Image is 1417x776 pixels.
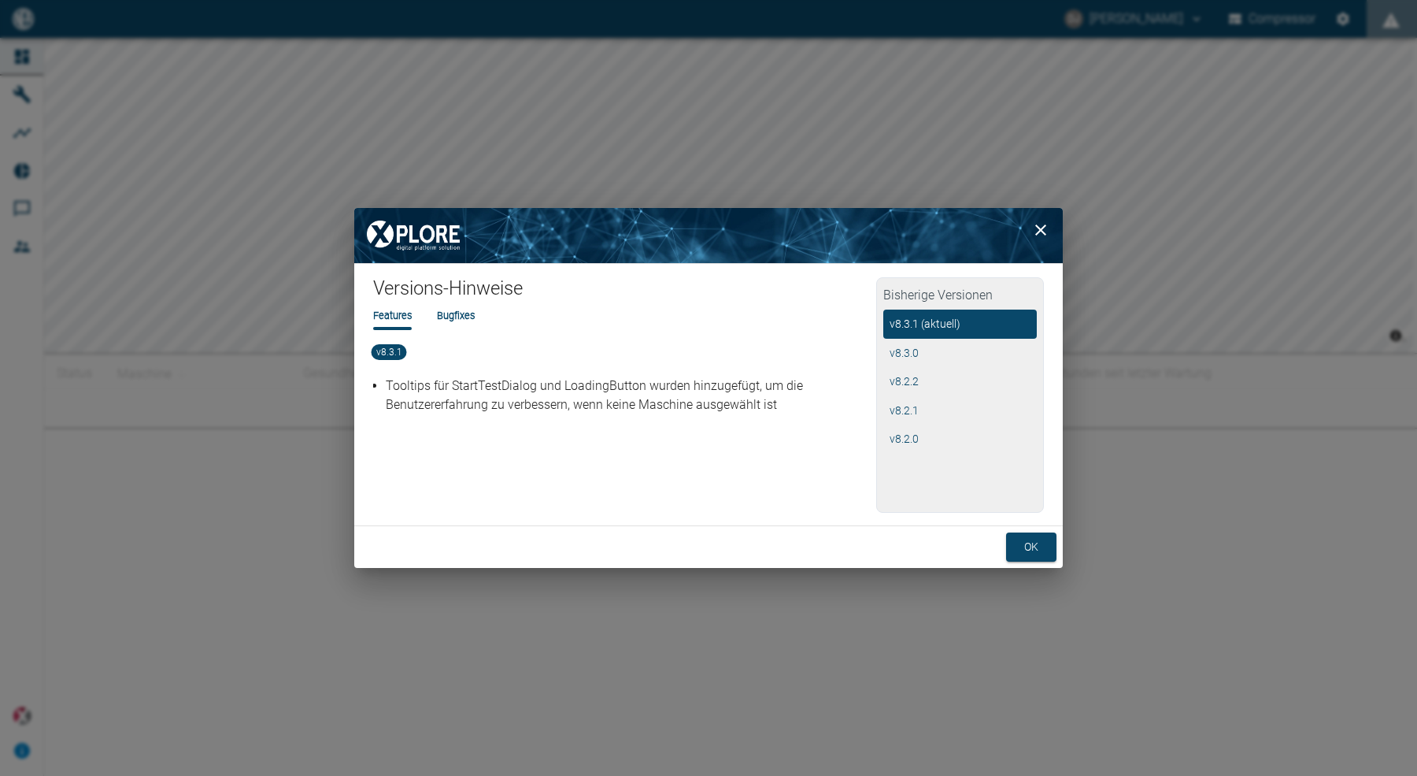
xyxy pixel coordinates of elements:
[883,310,1037,339] button: v8.3.1 (aktuell)
[354,208,472,263] img: XPLORE Logo
[883,339,1037,368] button: v8.3.0
[1025,214,1056,246] button: close
[883,284,1037,310] h2: Bisherige Versionen
[373,308,412,323] li: Features
[437,308,475,323] li: Bugfixes
[386,377,871,414] p: Tooltips für StartTestDialog und LoadingButton wurden hinzugefügt, um die Benutzererfahrung zu ve...
[883,425,1037,454] button: v8.2.0
[883,367,1037,396] button: v8.2.2
[372,344,407,360] span: v8.3.1
[1006,533,1056,562] button: ok
[373,277,876,308] h1: Versions-Hinweise
[354,208,1063,263] img: background image
[883,396,1037,425] button: v8.2.1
